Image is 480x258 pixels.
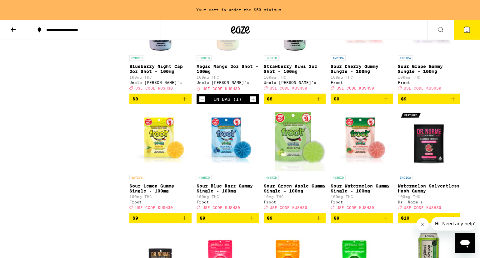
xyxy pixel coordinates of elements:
p: HYBRID [197,55,212,61]
button: Add to bag [129,213,192,223]
a: Open page for Watermelon Solventless Hash Gummy from Dr. Norm's [398,109,460,213]
a: Open page for Sour Green Apple Gummy Single - 100mg from Froot [264,109,326,213]
a: Open page for Sour Lemon Gummy Single - 100mg from Froot [129,109,192,213]
div: In Bag (1) [213,97,242,102]
p: Blueberry Night Cap 2oz Shot - 100mg [129,64,192,74]
div: Froot [398,80,460,85]
span: $9 [132,216,138,221]
button: Add to bag [129,94,192,104]
p: Sour Blue Razz Gummy Single - 100mg [197,183,259,193]
p: 100mg THC [264,75,326,79]
iframe: Button to launch messaging window [455,233,475,253]
span: USE CODE KUSH30 [135,206,173,210]
span: USE CODE KUSH30 [337,206,374,210]
p: HYBRID [129,55,144,61]
span: $8 [267,96,272,101]
p: 100mg THC [197,75,259,79]
span: USE CODE KUSH30 [270,86,307,90]
img: Dr. Norm's - Watermelon Solventless Hash Gummy [398,109,460,172]
p: 100mg THC [398,195,460,199]
button: Add to bag [264,213,326,223]
span: USE CODE KUSH30 [337,86,374,90]
button: Add to bag [398,213,460,223]
span: $9 [267,216,272,221]
p: Sour Lemon Gummy Single - 100mg [129,183,192,193]
p: Strawberry Kiwi 2oz Shot - 100mg [264,64,326,74]
iframe: Close message [416,218,429,231]
p: INDICA [398,175,413,180]
img: Froot - Sour Watermelon Gummy Single - 100mg [331,109,393,172]
p: 100mg THC [197,195,259,199]
span: USE CODE KUSH30 [270,206,307,210]
p: INDICA [331,55,346,61]
a: Open page for Sour Watermelon Gummy Single - 100mg from Froot [331,109,393,213]
a: Open page for Sour Blue Razz Gummy Single - 100mg from Froot [197,109,259,213]
img: Froot - Sour Green Apple Gummy Single - 100mg [264,109,326,172]
span: $10 [401,216,409,221]
button: Increment [250,96,256,102]
span: $9 [334,96,339,101]
div: Uncle [PERSON_NAME]'s [264,80,326,85]
div: Froot [264,200,326,204]
button: Add to bag [264,94,326,104]
div: Froot [129,200,192,204]
p: Sour Grape Gummy Single - 100mg [398,64,460,74]
div: Uncle [PERSON_NAME]'s [197,80,259,85]
button: Add to bag [331,94,393,104]
span: USE CODE KUSH30 [135,86,173,90]
span: USE CODE KUSH30 [404,206,441,210]
button: 1 [454,20,480,40]
img: Froot - Sour Lemon Gummy Single - 100mg [129,109,192,172]
p: 10mg THC [264,195,326,199]
p: HYBRID [331,175,346,180]
div: Froot [331,80,393,85]
div: Froot [331,200,393,204]
p: HYBRID [197,175,212,180]
p: 100mg THC [331,195,393,199]
p: INDICA [398,55,413,61]
div: Dr. Norm's [398,200,460,204]
button: Decrement [199,96,205,102]
div: Froot [197,200,259,204]
p: 100mg THC [331,75,393,79]
span: USE CODE KUSH30 [202,87,240,91]
span: USE CODE KUSH30 [404,86,441,90]
p: HYBRID [264,55,279,61]
button: Add to bag [398,94,460,104]
iframe: Message from company [431,217,475,231]
span: $9 [334,216,339,221]
button: Add to bag [331,213,393,223]
p: Magic Mango 2oz Shot - 100mg [197,64,259,74]
p: Watermelon Solventless Hash Gummy [398,183,460,193]
button: Add to bag [197,213,259,223]
p: HYBRID [264,175,279,180]
p: 100mg THC [129,75,192,79]
p: SATIVA [129,175,144,180]
p: 100mg THC [398,75,460,79]
span: USE CODE KUSH30 [202,206,240,210]
span: 1 [466,28,468,32]
span: $9 [401,96,407,101]
div: Uncle [PERSON_NAME]'s [129,80,192,85]
span: $9 [200,216,205,221]
span: Hi. Need any help? [4,4,45,9]
p: 100mg THC [129,195,192,199]
p: Sour Cherry Gummy Single - 100mg [331,64,393,74]
span: $8 [132,96,138,101]
img: Froot - Sour Blue Razz Gummy Single - 100mg [197,109,259,172]
p: Sour Green Apple Gummy Single - 100mg [264,183,326,193]
p: Sour Watermelon Gummy Single - 100mg [331,183,393,193]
